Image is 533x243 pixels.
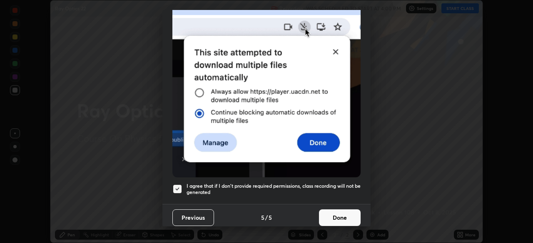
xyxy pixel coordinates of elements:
button: Done [319,209,361,226]
h4: / [265,213,268,222]
h5: I agree that if I don't provide required permissions, class recording will not be generated [187,183,361,196]
h4: 5 [269,213,272,222]
button: Previous [172,209,214,226]
h4: 5 [261,213,264,222]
